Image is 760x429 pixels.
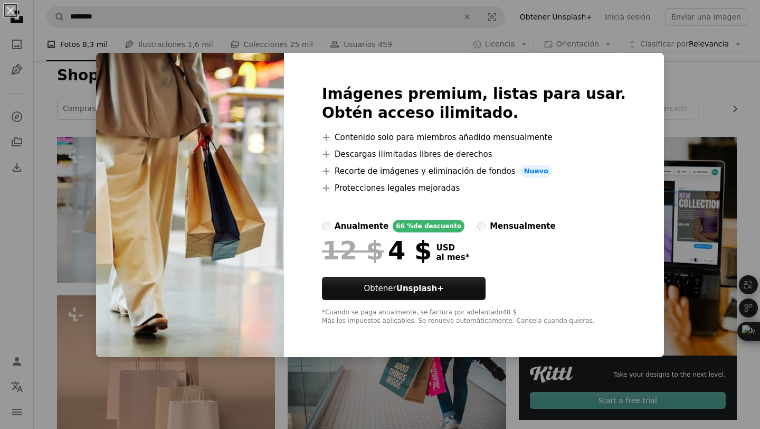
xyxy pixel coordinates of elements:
[436,243,469,253] span: USD
[322,85,626,123] h2: Imágenes premium, listas para usar. Obtén acceso ilimitado.
[322,237,384,264] span: 12 $
[322,222,330,230] input: anualmente66 %de descuento
[322,309,626,325] div: *Cuando se paga anualmente, se factura por adelantado 48 $ Más los impuestos aplicables. Se renue...
[490,220,555,232] div: mensualmente
[322,165,626,178] li: Recorte de imágenes y eliminación de fondos
[96,53,284,357] img: premium_photo-1683141052679-942eb9e77760
[322,237,432,264] div: 4 $
[393,220,464,232] div: 66 % de descuento
[322,182,626,194] li: Protecciones legales mejoradas
[322,277,486,300] button: ObtenerUnsplash+
[322,148,626,161] li: Descargas ilimitadas libres de derechos
[322,131,626,144] li: Contenido solo para miembros añadido mensualmente
[477,222,486,230] input: mensualmente
[436,253,469,262] span: al mes *
[335,220,388,232] div: anualmente
[520,165,553,178] span: Nuevo
[396,284,444,293] strong: Unsplash+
